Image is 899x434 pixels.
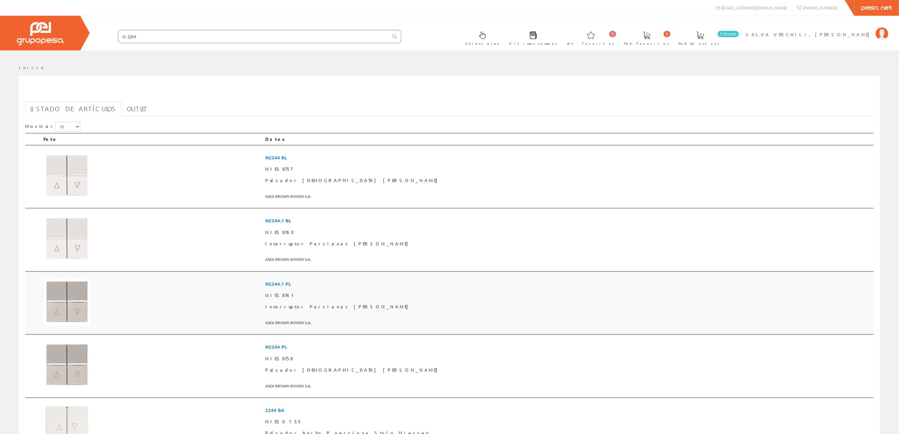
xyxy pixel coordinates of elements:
span: Pulsador [DEMOGRAPHIC_DATA] [PERSON_NAME] [265,175,871,186]
span: 0 [609,31,616,37]
th: Foto [41,133,263,145]
span: NIES8760 [265,227,871,238]
h1: N2244 [25,86,874,98]
span: ASEA BROWN BOVERI S.A. [265,254,871,265]
img: Grupo Peisa [17,22,64,45]
a: Selectores [459,26,503,49]
input: Buscar ... [118,30,389,43]
span: NIES8761 [265,290,871,301]
span: N2244 PL [265,341,871,353]
span: N2244 BL [265,152,871,163]
span: NIES0155 [265,416,871,427]
img: Foto artículo Pulsador Persianas Zenit Niessen (150x150) [43,152,91,199]
a: Últimas compras [503,26,560,49]
span: Interruptor Persianas [PERSON_NAME] [265,238,871,249]
span: [EMAIL_ADDRESS][DOMAIN_NAME] [722,5,787,10]
th: Datos [263,133,874,145]
a: Listado de artículos [25,101,121,116]
span: 2244 BA [265,404,871,416]
span: NIES8758 [265,353,871,364]
span: N2244.1 PL [265,278,871,290]
span: Interruptor Persianas [PERSON_NAME] [265,301,871,312]
span: [PHONE_NUMBER] [803,5,837,10]
span: ASEA BROWN BOVERI S.A. [265,317,871,328]
span: Art. favoritos [567,40,615,47]
span: ASEA BROWN BOVERI S.A. [265,191,871,202]
img: Foto artículo Pulsador Persianas Zenit Niessen (150x150) [43,341,91,388]
span: Últimas compras [509,40,557,47]
a: Inicio [19,65,46,70]
label: Mostrar [25,122,80,131]
span: Ped. favoritos [624,40,669,47]
span: ASEA BROWN BOVERI S.A. [265,381,871,391]
span: N2244.1 BL [265,215,871,226]
span: Pulsador [DEMOGRAPHIC_DATA] [PERSON_NAME] [265,364,871,376]
span: 0 línea/s [718,31,739,37]
span: NIES8757 [265,163,871,175]
span: 0 [664,31,671,37]
span: SALVA VERCHILI, [PERSON_NAME] [746,31,873,37]
img: Foto artículo Interruptor Persianas Zenit Niessen (150x150) [43,215,91,262]
a: SALVA VERCHILI, [PERSON_NAME] [746,26,888,32]
img: Foto artículo Interruptor Persianas Zenit Niessen (150x150) [43,278,91,325]
a: Outlet [122,101,153,116]
select: Mostrar [55,122,80,131]
span: Selectores [465,40,499,47]
span: Pedido actual [679,40,722,47]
